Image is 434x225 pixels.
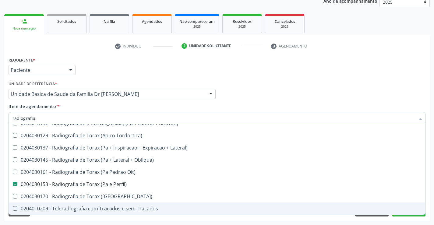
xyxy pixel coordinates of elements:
[12,157,422,162] div: 0204030145 - Radiografia de Torax (Pa + Lateral + Obliqua)
[12,112,415,124] input: Buscar por procedimentos
[21,18,27,25] div: person_add
[179,24,215,29] div: 2025
[182,43,187,49] div: 2
[189,43,231,49] div: Unidade solicitante
[227,24,257,29] div: 2025
[104,19,115,24] span: Na fila
[142,19,162,24] span: Agendados
[12,182,422,187] div: 0204030153 - Radiografia de Torax (Pa e Perfil)
[11,91,203,97] span: Unidade Basica de Saude da Familia Dr [PERSON_NAME]
[12,133,422,138] div: 0204030129 - Radiografia de Torax (Apico-Lordortica)
[9,55,35,65] label: Requerente
[275,19,295,24] span: Cancelados
[11,67,63,73] span: Paciente
[12,206,422,211] div: 0204010209 - Teleradiografia com Tracados e sem Tracados
[9,26,40,31] div: Nova marcação
[179,19,215,24] span: Não compareceram
[9,79,57,89] label: Unidade de referência
[233,19,252,24] span: Resolvidos
[270,24,300,29] div: 2025
[12,194,422,199] div: 0204030170 - Radiografia de Torax ([GEOGRAPHIC_DATA])
[57,19,76,24] span: Solicitados
[9,104,56,109] span: Item de agendamento
[12,170,422,174] div: 0204030161 - Radiografia de Torax (Pa Padrao Oit)
[12,145,422,150] div: 0204030137 - Radiografia de Torax (Pa + Inspiracao + Expiracao + Lateral)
